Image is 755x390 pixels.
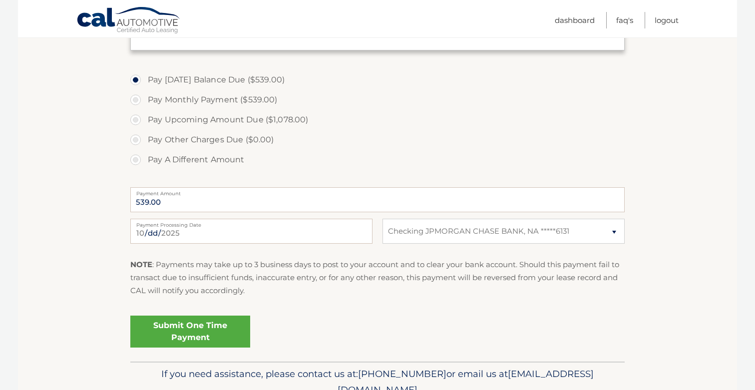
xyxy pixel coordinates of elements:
label: Pay [DATE] Balance Due ($539.00) [130,70,625,90]
a: Cal Automotive [76,6,181,35]
a: Logout [655,12,679,28]
input: Payment Amount [130,187,625,212]
label: Pay Monthly Payment ($539.00) [130,90,625,110]
a: Submit One Time Payment [130,316,250,348]
label: Pay Other Charges Due ($0.00) [130,130,625,150]
strong: NOTE [130,260,152,269]
p: : Payments may take up to 3 business days to post to your account and to clear your bank account.... [130,258,625,298]
a: FAQ's [616,12,633,28]
input: Payment Date [130,219,373,244]
span: [PHONE_NUMBER] [358,368,446,380]
label: Pay Upcoming Amount Due ($1,078.00) [130,110,625,130]
label: Pay A Different Amount [130,150,625,170]
label: Payment Processing Date [130,219,373,227]
label: Payment Amount [130,187,625,195]
a: Dashboard [555,12,595,28]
